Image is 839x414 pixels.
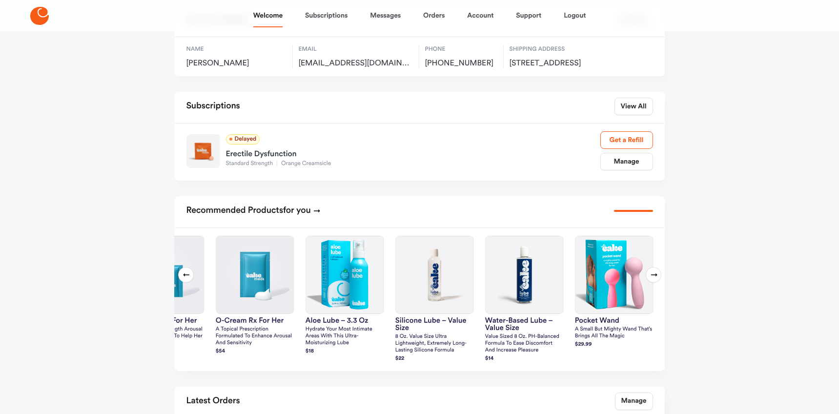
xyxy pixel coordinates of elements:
p: A topical prescription formulated to enhance arousal and sensitivity [216,326,294,347]
strong: $ 22 [395,356,405,361]
a: Libido Lift Rx For HerLibido Lift Rx For HerA prescription-strength arousal enhancer designed to ... [126,236,204,356]
a: Water-Based Lube – Value SizeWater-Based Lube – Value SizeValue sized 8 oz. pH-balanced formula t... [485,236,563,363]
span: 140 Ford Rd, Woodbridge, US, 06525 [510,59,614,68]
img: Aloe Lube – 3.3 oz [306,236,383,313]
h3: O-Cream Rx for Her [216,317,294,324]
a: View All [614,98,653,115]
span: [PERSON_NAME] [186,59,286,68]
h2: Recommended Products [186,202,321,220]
a: Orders [423,4,445,27]
a: Logout [564,4,586,27]
a: Manage [600,153,653,170]
span: [PHONE_NUMBER] [425,59,497,68]
img: silicone lube – value size [396,236,473,313]
a: pocket wandpocket wandA small but mighty wand that’s brings all the magic$29.99 [575,236,653,349]
img: Standard Strength [186,134,220,168]
a: Support [516,4,541,27]
h3: Aloe Lube – 3.3 oz [306,317,384,324]
img: O-Cream Rx for Her [216,236,293,313]
h3: pocket wand [575,317,653,324]
span: Shipping Address [510,45,614,54]
a: Welcome [253,4,283,27]
div: Erectile Dysfunction [226,145,600,160]
strong: $ 54 [216,349,225,354]
h2: Subscriptions [186,98,240,115]
img: Water-Based Lube – Value Size [486,236,563,313]
span: for you [283,206,311,215]
img: pocket wand [575,236,653,313]
a: Account [467,4,493,27]
p: 8 oz. Value size ultra lightweight, extremely long-lasting silicone formula [395,333,473,354]
img: Libido Lift Rx For Her [126,236,204,313]
span: Email [299,45,413,54]
p: Value sized 8 oz. pH-balanced formula to ease discomfort and increase pleasure [485,333,563,354]
span: johnsbodak@hotmail.com [299,59,413,68]
h3: Libido Lift Rx For Her [126,317,204,324]
p: A prescription-strength arousal enhancer designed to help her connect [126,326,204,347]
p: Hydrate your most intimate areas with this ultra-moisturizing lube [306,326,384,347]
h3: Water-Based Lube – Value Size [485,317,563,331]
a: silicone lube – value sizesilicone lube – value size8 oz. Value size ultra lightweight, extremely... [395,236,473,363]
a: Subscriptions [305,4,348,27]
h2: Latest Orders [186,393,240,410]
a: O-Cream Rx for HerO-Cream Rx for HerA topical prescription formulated to enhance arousal and sens... [216,236,294,356]
a: Erectile DysfunctionStandard StrengthOrange Creamsicle [226,145,600,168]
a: Messages [370,4,401,27]
a: Aloe Lube – 3.3 ozAloe Lube – 3.3 ozHydrate your most intimate areas with this ultra-moisturizing... [306,236,384,356]
h3: silicone lube – value size [395,317,473,331]
span: Standard Strength [226,161,277,166]
span: Name [186,45,286,54]
p: A small but mighty wand that’s brings all the magic [575,326,653,340]
strong: $ 18 [306,349,314,354]
strong: $ 14 [485,356,493,361]
a: Manage [615,393,653,410]
span: Orange Creamsicle [277,161,335,166]
span: Delayed [226,134,260,145]
strong: $ 29.99 [575,342,592,347]
a: Get a Refill [600,131,653,149]
span: Phone [425,45,497,54]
